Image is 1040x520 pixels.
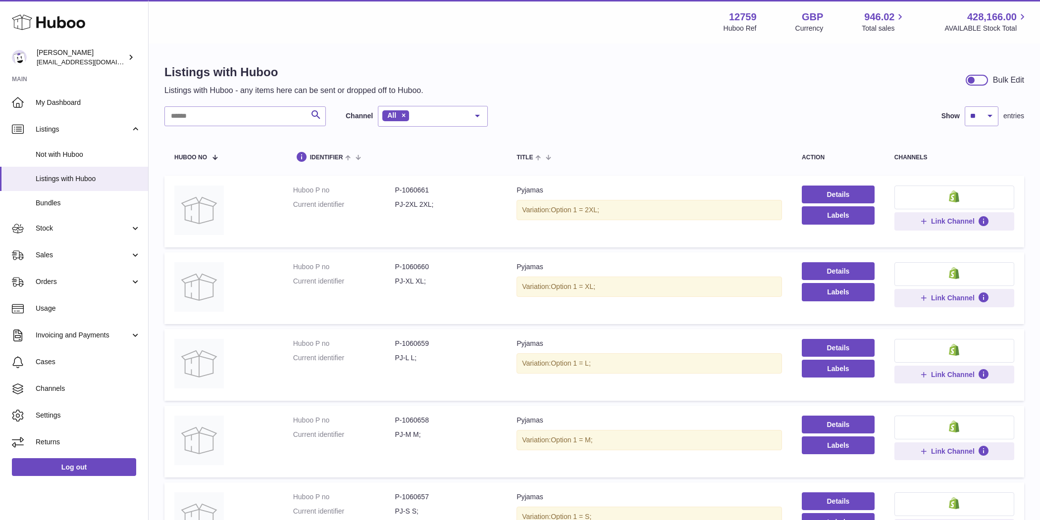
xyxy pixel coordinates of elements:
p: Listings with Huboo - any items here can be sent or dropped off to Huboo. [164,85,423,96]
span: Total sales [862,24,906,33]
button: Labels [802,206,875,224]
dd: PJ-M M; [395,430,497,439]
span: 946.02 [864,10,894,24]
a: Details [802,186,875,203]
span: Bundles [36,198,141,208]
a: Details [802,339,875,357]
div: Variation: [517,277,782,297]
div: Currency [795,24,824,33]
dd: P-1060660 [395,262,497,272]
a: Details [802,492,875,510]
span: title [517,154,533,161]
dt: Huboo P no [293,262,395,272]
span: [EMAIL_ADDRESS][DOMAIN_NAME] [37,58,146,66]
strong: 12759 [729,10,757,24]
span: Listings [36,125,130,134]
a: Details [802,262,875,280]
div: Variation: [517,430,782,450]
span: Cases [36,357,141,367]
strong: GBP [802,10,823,24]
span: Huboo no [174,154,207,161]
img: shopify-small.png [949,497,959,509]
a: Log out [12,458,136,476]
span: entries [1003,111,1024,121]
dt: Huboo P no [293,416,395,425]
span: Orders [36,277,130,286]
button: Link Channel [894,212,1014,230]
div: Bulk Edit [993,75,1024,86]
button: Link Channel [894,289,1014,307]
span: Invoicing and Payments [36,331,130,340]
label: Channel [346,111,373,121]
span: Link Channel [931,370,975,379]
dd: PJ-L L; [395,353,497,363]
button: Labels [802,436,875,454]
div: Pyjamas [517,262,782,272]
dd: PJ-2XL 2XL; [395,200,497,209]
span: Option 1 = L; [551,359,591,367]
span: Link Channel [931,217,975,226]
span: Sales [36,250,130,260]
div: [PERSON_NAME] [37,48,126,67]
span: Link Channel [931,293,975,302]
div: Pyjamas [517,416,782,425]
div: Pyjamas [517,492,782,502]
span: Settings [36,411,141,420]
img: Pyjamas [174,416,224,465]
button: Link Channel [894,366,1014,383]
span: AVAILABLE Stock Total [944,24,1028,33]
div: channels [894,154,1014,161]
dt: Huboo P no [293,492,395,502]
div: Pyjamas [517,186,782,195]
img: Pyjamas [174,186,224,235]
span: All [387,111,396,119]
span: Link Channel [931,447,975,456]
a: 428,166.00 AVAILABLE Stock Total [944,10,1028,33]
span: Listings with Huboo [36,174,141,184]
span: Option 1 = 2XL; [551,206,599,214]
h1: Listings with Huboo [164,64,423,80]
dd: P-1060661 [395,186,497,195]
dt: Current identifier [293,430,395,439]
img: shopify-small.png [949,190,959,202]
button: Labels [802,360,875,378]
dd: PJ-XL XL; [395,277,497,286]
dt: Current identifier [293,200,395,209]
div: Variation: [517,200,782,220]
dt: Current identifier [293,277,395,286]
span: Returns [36,437,141,447]
dt: Current identifier [293,353,395,363]
button: Labels [802,283,875,301]
dd: PJ-S S; [395,507,497,516]
a: 946.02 Total sales [862,10,906,33]
img: shopify-small.png [949,421,959,432]
div: Variation: [517,353,782,374]
img: shopify-small.png [949,267,959,279]
dt: Huboo P no [293,339,395,348]
a: Details [802,416,875,433]
button: Link Channel [894,442,1014,460]
span: Not with Huboo [36,150,141,159]
span: Channels [36,384,141,393]
dd: P-1060657 [395,492,497,502]
img: sofiapanwar@unndr.com [12,50,27,65]
span: Usage [36,304,141,313]
dd: P-1060658 [395,416,497,425]
div: Pyjamas [517,339,782,348]
span: Option 1 = XL; [551,283,595,290]
div: action [802,154,875,161]
span: identifier [310,154,343,161]
dt: Current identifier [293,507,395,516]
dd: P-1060659 [395,339,497,348]
img: shopify-small.png [949,344,959,356]
span: Stock [36,224,130,233]
img: Pyjamas [174,339,224,388]
span: 428,166.00 [967,10,1017,24]
div: Huboo Ref [724,24,757,33]
dt: Huboo P no [293,186,395,195]
span: My Dashboard [36,98,141,107]
label: Show [941,111,960,121]
img: Pyjamas [174,262,224,312]
span: Option 1 = M; [551,436,592,444]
